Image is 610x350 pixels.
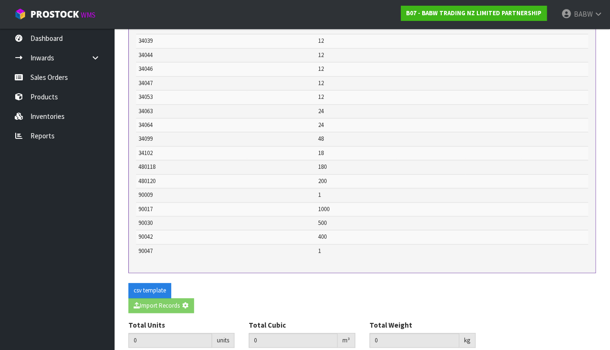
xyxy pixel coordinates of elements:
[81,10,96,19] small: WMS
[128,298,194,313] button: Import Records
[318,23,323,31] span: 12
[249,320,286,330] label: Total Cubic
[138,191,153,199] span: 90009
[138,79,153,87] span: 34047
[318,247,320,255] span: 1
[318,37,323,45] span: 12
[128,333,212,348] input: Total Units
[318,121,323,129] span: 24
[573,10,592,19] span: BABW
[128,283,171,298] button: csv template
[318,93,323,101] span: 12
[138,23,153,31] span: 34035
[138,107,153,115] span: 34063
[30,8,79,20] span: ProStock
[318,219,326,227] span: 500
[14,8,26,20] img: cube-alt.png
[318,79,323,87] span: 12
[318,191,320,199] span: 1
[406,9,542,17] strong: B07 - BABW TRADING NZ LIMITED PARTNERSHIP
[318,149,323,157] span: 18
[138,247,153,255] span: 90047
[318,65,323,73] span: 12
[138,135,153,143] span: 34099
[138,37,153,45] span: 34039
[318,163,326,171] span: 180
[459,333,475,348] div: kg
[318,205,329,213] span: 1000
[318,107,323,115] span: 24
[138,93,153,101] span: 34053
[138,219,153,227] span: 90030
[138,163,155,171] span: 480118
[138,233,153,241] span: 90042
[318,135,323,143] span: 48
[369,333,459,348] input: Total Weight
[369,320,412,330] label: Total Weight
[138,121,153,129] span: 34064
[138,177,155,185] span: 480120
[138,65,153,73] span: 34046
[138,51,153,59] span: 34044
[318,51,323,59] span: 12
[212,333,234,348] div: units
[249,333,337,348] input: Total Cubic
[138,205,153,213] span: 90017
[338,333,355,348] div: m³
[128,320,165,330] label: Total Units
[318,177,326,185] span: 200
[138,149,153,157] span: 34102
[318,233,326,241] span: 400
